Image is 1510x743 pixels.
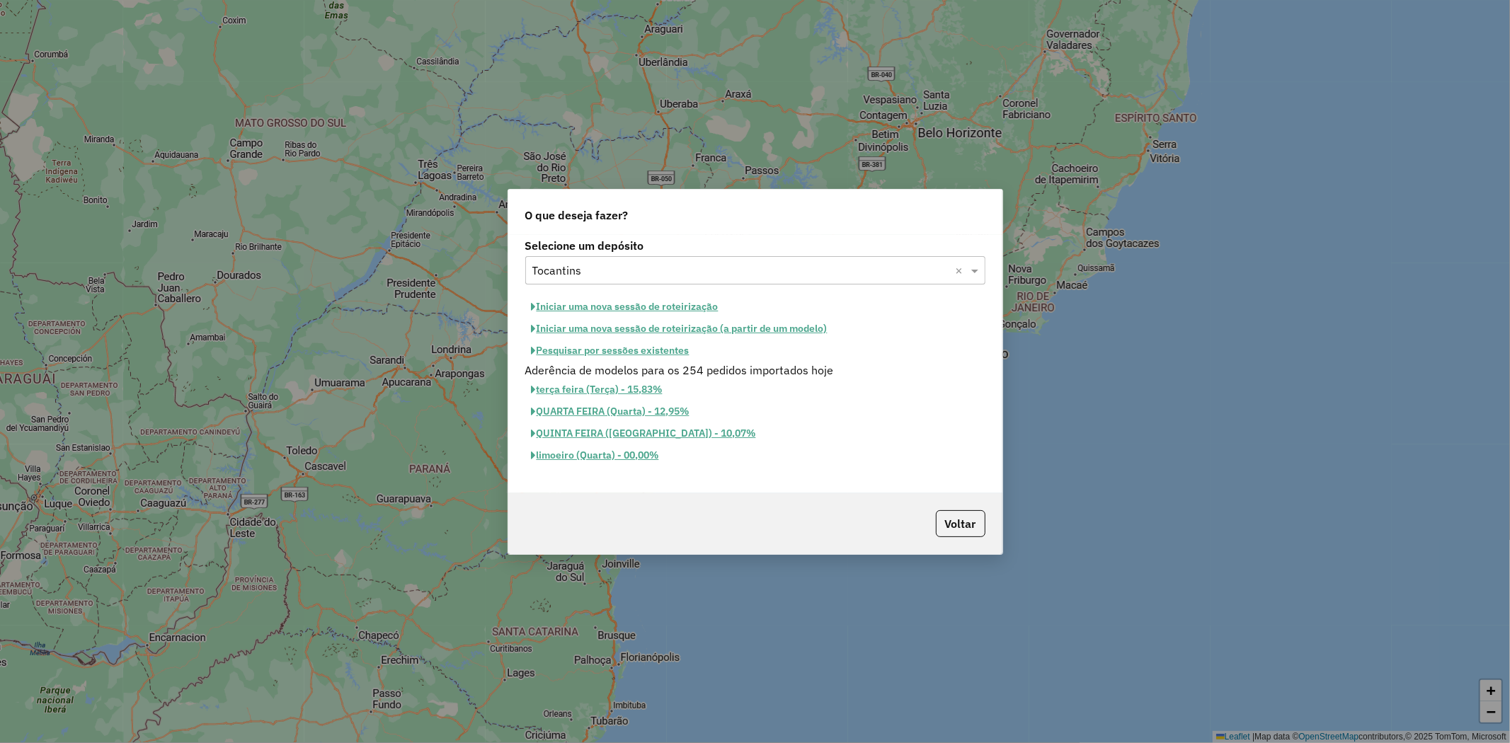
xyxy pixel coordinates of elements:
[525,318,834,340] button: Iniciar uma nova sessão de roteirização (a partir de um modelo)
[525,237,985,254] label: Selecione um depósito
[936,510,985,537] button: Voltar
[525,296,725,318] button: Iniciar uma nova sessão de roteirização
[525,401,696,422] button: QUARTA FEIRA (Quarta) - 12,95%
[525,340,696,362] button: Pesquisar por sessões existentes
[517,362,994,379] div: Aderência de modelos para os 254 pedidos importados hoje
[956,262,968,279] span: Clear all
[525,422,762,444] button: QUINTA FEIRA ([GEOGRAPHIC_DATA]) - 10,07%
[525,444,665,466] button: limoeiro (Quarta) - 00,00%
[525,379,669,401] button: terça feira (Terça) - 15,83%
[525,207,629,224] span: O que deseja fazer?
